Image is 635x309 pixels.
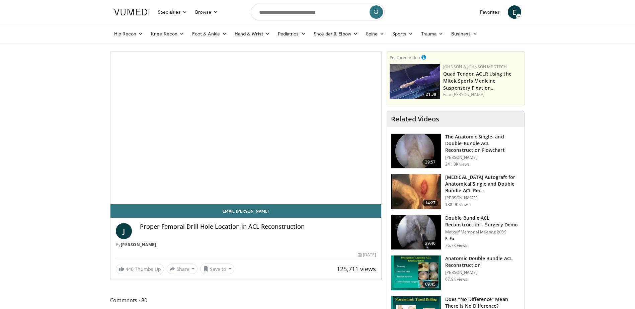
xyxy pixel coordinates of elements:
h4: Proper Femoral Drill Hole Location in ACL Reconstruction [140,223,376,230]
a: 21:38 [390,64,440,99]
a: 14:27 [MEDICAL_DATA] Autograft for Anatomical Single and Double Bundle ACL Rec… [PERSON_NAME] 138... [391,174,521,209]
p: F. Fu [445,236,521,241]
a: E [508,5,521,19]
button: Share [167,264,198,274]
img: b78fd9da-dc16-4fd1-a89d-538d899827f1.150x105_q85_crop-smart_upscale.jpg [390,64,440,99]
img: Fu_0_3.png.150x105_q85_crop-smart_upscale.jpg [391,134,441,169]
span: 21:38 [424,91,438,97]
a: [PERSON_NAME] [121,242,156,247]
p: 138.9K views [445,202,470,207]
span: Comments 80 [110,296,382,305]
input: Search topics, interventions [251,4,385,20]
h4: Related Videos [391,115,439,123]
a: Hip Recon [110,27,147,40]
a: Shoulder & Elbow [310,27,362,40]
div: By [116,242,376,248]
a: 09:45 Anatomic Double Bundle ACL Reconstruction [PERSON_NAME] 67.9K views [391,255,521,291]
span: 125,711 views [337,265,376,273]
p: 241.3K views [445,162,470,167]
a: Hand & Wrist [231,27,274,40]
div: [DATE] [358,252,376,258]
a: 39:57 The Anatomic Single- and Double-Bundle ACL Reconstruction Flowchart [PERSON_NAME] 241.3K views [391,133,521,169]
a: [PERSON_NAME] [453,92,484,97]
span: 39:57 [422,159,439,166]
h3: [MEDICAL_DATA] Autograft for Anatomical Single and Double Bundle ACL Rec… [445,174,521,194]
button: Save to [200,264,234,274]
img: VuMedi Logo [114,9,150,15]
img: ffu_3.png.150x105_q85_crop-smart_upscale.jpg [391,215,441,250]
span: 09:45 [422,281,439,288]
a: Email [PERSON_NAME] [110,204,382,218]
p: [PERSON_NAME] [445,155,521,160]
a: Specialties [154,5,191,19]
a: Trauma [417,27,448,40]
a: Johnson & Johnson MedTech [443,64,507,70]
p: [PERSON_NAME] [445,270,521,275]
img: 38685_0000_3.png.150x105_q85_crop-smart_upscale.jpg [391,255,441,290]
p: Metcalf Memorial Meeting 2009 [445,229,521,235]
small: Featured Video [390,55,420,61]
div: Feat. [443,92,522,98]
h3: Double Bundle ACL Reconstruction - Surgery Demo [445,215,521,228]
a: Sports [388,27,417,40]
a: Business [447,27,481,40]
span: 14:27 [422,200,439,206]
h3: The Anatomic Single- and Double-Bundle ACL Reconstruction Flowchart [445,133,521,153]
span: 29:40 [422,240,439,247]
a: 440 Thumbs Up [116,264,164,274]
p: 67.9K views [445,277,467,282]
a: 29:40 Double Bundle ACL Reconstruction - Surgery Demo Metcalf Memorial Meeting 2009 F. Fu 76.7K v... [391,215,521,250]
a: J [116,223,132,239]
span: 440 [126,266,134,272]
p: 76.7K views [445,243,467,248]
h3: Anatomic Double Bundle ACL Reconstruction [445,255,521,269]
a: Favorites [476,5,504,19]
a: Quad Tendon ACLR Using the Mitek Sports Medicine Suspensory Fixation… [443,71,511,91]
p: [PERSON_NAME] [445,195,521,201]
a: Knee Recon [147,27,188,40]
a: Foot & Ankle [188,27,231,40]
a: Browse [191,5,222,19]
video-js: Video Player [110,52,382,204]
a: Spine [362,27,388,40]
img: 281064_0003_1.png.150x105_q85_crop-smart_upscale.jpg [391,174,441,209]
a: Pediatrics [274,27,310,40]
